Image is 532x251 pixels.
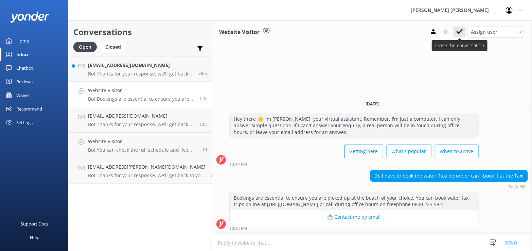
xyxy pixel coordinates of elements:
span: Aug 25 2025 09:25pm (UTC +12:00) Pacific/Auckland [202,147,207,153]
button: When to arrive [435,145,479,158]
strong: 10:15 PM [508,184,526,188]
p: Bot: You can check the full schedule and live availability for the [GEOGRAPHIC_DATA], [PERSON_NAM... [88,147,197,153]
button: 📩 Contact me by email [230,210,478,224]
span: Aug 27 2025 09:35am (UTC +12:00) Pacific/Auckland [198,70,207,76]
a: Closed [100,43,129,50]
div: Recommend [16,102,42,116]
div: Closed [100,42,126,52]
h4: [EMAIL_ADDRESS][PERSON_NAME][DOMAIN_NAME] [88,163,206,171]
div: Assign User [467,27,525,37]
h4: Website Visitor [88,87,194,94]
div: Inbox [16,48,29,61]
p: Bot: Bookings are essential to ensure you are picked up at the beach of your choice. You can book... [88,96,194,102]
h2: Conversations [73,26,207,38]
p: Bot: Thanks for your response, we'll get back to you as soon as we can during opening hours. [88,71,193,77]
span: Aug 23 2025 11:06pm (UTC +12:00) Pacific/Auckland [211,172,215,178]
span: Aug 26 2025 10:15pm (UTC +12:00) Pacific/Auckland [199,96,207,102]
div: Help [30,231,39,244]
p: Bot: Thanks for your response, we'll get back to you as soon as we can during opening hours. [88,172,206,179]
div: Hey there 👋 I'm [PERSON_NAME], your virtual assistant. Remember, I'm just a computer. I can only ... [230,113,478,138]
div: Reviews [16,75,33,88]
div: Settings [16,116,33,129]
button: Getting here [344,145,383,158]
span: Assign user [471,28,497,36]
p: Bot: Thanks for your response, we'll get back to you as soon as we can during opening hours. [88,121,194,128]
div: Support Docs [21,217,49,231]
span: Aug 26 2025 10:09pm (UTC +12:00) Pacific/Auckland [199,121,207,127]
a: Open [73,43,100,50]
strong: 10:15 PM [229,227,247,231]
div: Chatbot [16,61,33,75]
div: Aug 26 2025 10:15pm (UTC +12:00) Pacific/Auckland [370,184,528,188]
div: Bookings are essential to ensure you are picked up at the beach of your choice. You can book wate... [230,192,478,210]
div: Do I have to book the water Taxi before or can I book it at the Taxi [370,170,528,182]
h4: [EMAIL_ADDRESS][DOMAIN_NAME] [88,62,193,69]
strong: 10:14 PM [229,162,247,166]
div: Home [16,34,29,48]
div: Aug 26 2025 10:15pm (UTC +12:00) Pacific/Auckland [229,226,479,231]
button: What's popular [387,145,431,158]
div: Waiver [16,88,30,102]
h4: Website Visitor [88,138,197,145]
a: [EMAIL_ADDRESS][DOMAIN_NAME]Bot:Thanks for your response, we'll get back to you as soon as we can... [68,107,212,133]
a: [EMAIL_ADDRESS][PERSON_NAME][DOMAIN_NAME]Bot:Thanks for your response, we'll get back to you as s... [68,158,212,184]
a: [EMAIL_ADDRESS][DOMAIN_NAME]Bot:Thanks for your response, we'll get back to you as soon as we can... [68,56,212,82]
div: Aug 26 2025 10:14pm (UTC +12:00) Pacific/Auckland [229,162,479,166]
div: Open [73,42,97,52]
h3: Website Visitor [219,28,260,37]
a: Website VisitorBot:Bookings are essential to ensure you are picked up at the beach of your choice... [68,82,212,107]
span: [DATE] [361,101,383,107]
h4: [EMAIL_ADDRESS][DOMAIN_NAME] [88,112,194,120]
a: Website VisitorBot:You can check the full schedule and live availability for the [GEOGRAPHIC_DATA... [68,133,212,158]
img: yonder-white-logo.png [10,12,49,23]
